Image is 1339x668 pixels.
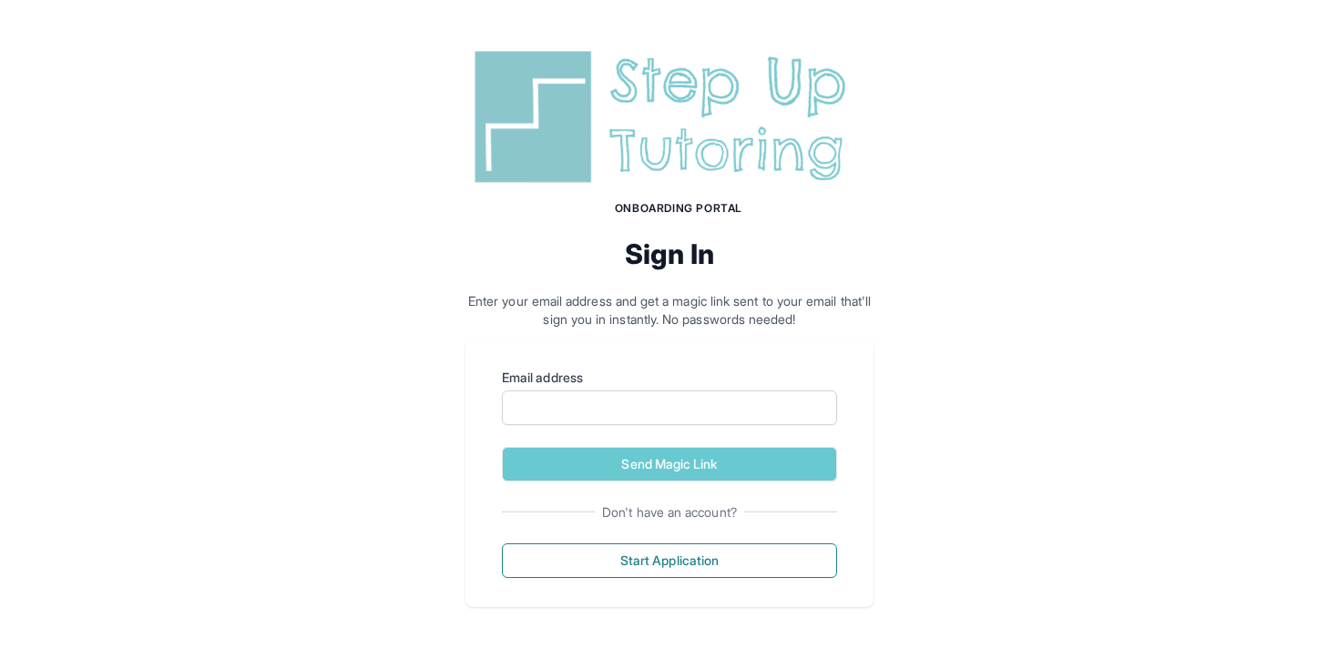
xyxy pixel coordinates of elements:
[502,543,837,578] button: Start Application
[502,369,837,387] label: Email address
[595,503,744,521] span: Don't have an account?
[502,447,837,481] button: Send Magic Link
[465,44,874,190] img: Step Up Tutoring horizontal logo
[465,292,874,329] p: Enter your email address and get a magic link sent to your email that'll sign you in instantly. N...
[465,238,874,270] h2: Sign In
[484,201,874,216] h1: Onboarding Portal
